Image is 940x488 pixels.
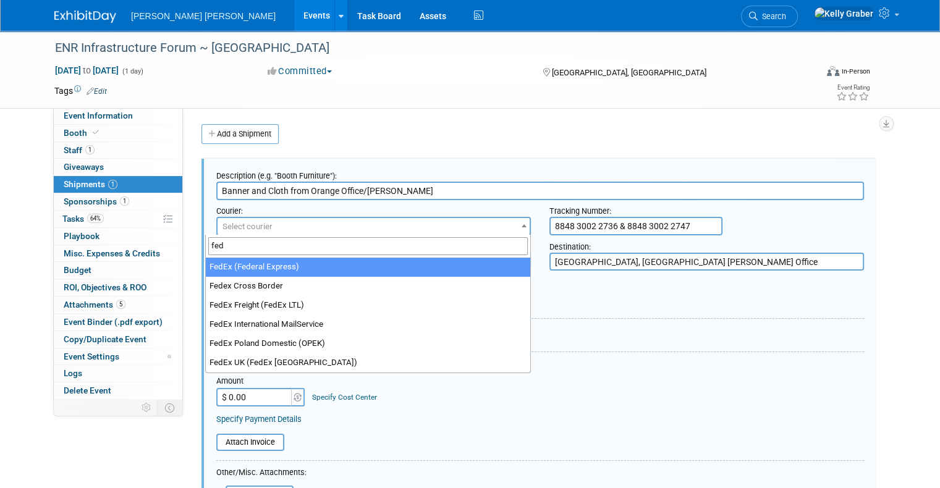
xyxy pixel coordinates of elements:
div: Cost: [216,361,864,373]
div: Tracking Number: [549,200,864,217]
li: FedEx UK (FedEx [GEOGRAPHIC_DATA]) [206,353,530,372]
div: Description (e.g. "Booth Furniture"): [216,165,864,182]
div: ENR Infrastructure Forum ~ [GEOGRAPHIC_DATA] [51,37,801,59]
span: Select courier [222,222,273,231]
span: Giveaways [64,162,104,172]
span: Playbook [64,231,100,241]
a: Misc. Expenses & Credits [54,245,182,262]
a: Event Binder (.pdf export) [54,314,182,330]
li: Fedex Cross Border [206,277,530,296]
span: to [81,65,93,75]
a: Delete Event [54,382,182,399]
span: Attachments [64,300,125,309]
div: Courier: [216,200,531,217]
img: ExhibitDay [54,11,116,23]
a: Specify Cost Center [312,393,377,402]
span: Event Settings [64,351,119,361]
li: FedEx Poland Domestic (OPEK) [206,334,530,353]
span: Delete Event [64,385,111,395]
a: Edit [87,87,107,96]
span: 64% [87,214,104,223]
i: Booth reservation complete [93,129,99,136]
span: [GEOGRAPHIC_DATA], [GEOGRAPHIC_DATA] [552,68,706,77]
div: Other/Misc. Attachments: [216,467,307,481]
span: Booth [64,128,101,138]
div: Destination: [549,236,864,253]
a: Giveaways [54,159,182,175]
span: Sponsorships [64,196,129,206]
span: 1 [120,196,129,206]
td: Personalize Event Tab Strip [136,400,158,416]
span: Staff [64,145,95,155]
span: Budget [64,265,91,275]
span: Search [758,12,786,21]
a: Budget [54,262,182,279]
span: Logs [64,368,82,378]
div: Event Format [750,64,870,83]
button: Committed [263,65,337,78]
span: 1 [108,180,117,189]
a: Shipments1 [54,176,182,193]
span: Misc. Expenses & Credits [64,248,160,258]
td: Tags [54,85,107,97]
div: Event Rating [836,85,870,91]
span: [DATE] [DATE] [54,65,119,76]
span: Event Binder (.pdf export) [64,317,163,327]
li: FedEx International MailService [206,315,530,334]
td: Toggle Event Tabs [158,400,183,416]
span: ROI, Objectives & ROO [64,282,146,292]
li: FedEx (Federal Express) [206,258,530,277]
textarea: [GEOGRAPHIC_DATA], [GEOGRAPHIC_DATA] [PERSON_NAME] Office [549,253,864,271]
a: Logs [54,365,182,382]
div: In-Person [841,67,870,76]
a: Attachments5 [54,297,182,313]
body: Rich Text Area. Press ALT-0 for help. [7,5,630,17]
span: 5 [116,300,125,309]
a: Booth [54,125,182,141]
a: Add a Shipment [201,124,279,144]
li: FedEx Freight (FedEx LTL) [206,296,530,315]
a: Specify Payment Details [216,414,302,424]
span: [PERSON_NAME] [PERSON_NAME] [131,11,276,21]
a: Search [741,6,798,27]
div: Amount [216,376,306,388]
span: 1 [85,145,95,154]
a: Copy/Duplicate Event [54,331,182,348]
a: Event Settings [54,348,182,365]
span: (1 day) [121,67,143,75]
a: Sponsorships1 [54,193,182,210]
span: Modified Layout [167,355,171,358]
span: Copy/Duplicate Event [64,334,146,344]
a: Playbook [54,228,182,245]
span: Tasks [62,214,104,224]
a: Tasks64% [54,211,182,227]
a: Event Information [54,107,182,124]
span: Event Information [64,111,133,120]
span: Shipments [64,179,117,189]
input: Search... [208,237,528,255]
a: Staff1 [54,142,182,159]
img: Kelly Graber [814,7,874,20]
a: ROI, Objectives & ROO [54,279,182,296]
img: Format-Inperson.png [827,66,839,76]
